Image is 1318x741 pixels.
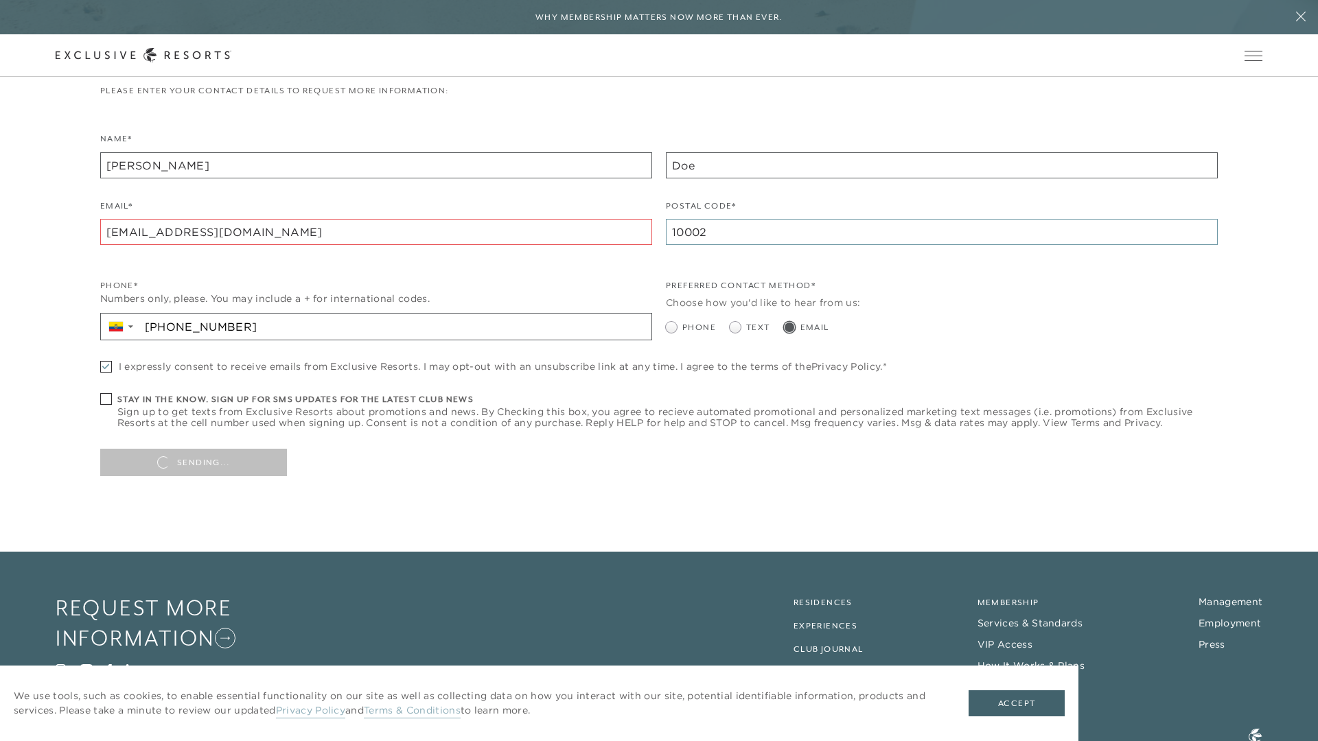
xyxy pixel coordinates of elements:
[100,152,652,178] input: First
[794,621,857,631] a: Experiences
[666,152,1218,178] input: Last
[800,321,829,334] span: Email
[1199,596,1262,608] a: Management
[100,449,287,476] button: Sending...
[101,314,140,340] div: Country Code Selector
[682,321,716,334] span: Phone
[1245,51,1262,60] button: Open navigation
[969,690,1065,716] button: Accept
[119,361,887,372] span: I expressly consent to receive emails from Exclusive Resorts. I may opt-out with an unsubscribe l...
[978,598,1039,607] a: Membership
[794,598,853,607] a: Residences
[666,219,1218,245] input: Postal Code
[1199,638,1225,650] a: Press
[140,314,651,340] input: Enter a phone number
[100,84,1218,97] p: Please enter your contact details to request more information:
[746,321,770,334] span: Text
[100,279,652,292] div: Phone*
[100,200,132,220] label: Email*
[978,617,1083,629] a: Services & Standards
[100,292,652,306] div: Numbers only, please. You may include a + for international codes.
[100,132,132,152] label: Name*
[364,704,461,718] a: Terms & Conditions
[126,322,135,331] span: ▼
[56,593,290,654] a: Request More Information
[666,279,816,299] legend: Preferred Contact Method*
[14,689,941,718] p: We use tools, such as cookies, to enable essential functionality on our site as well as collectin...
[1199,617,1261,629] a: Employment
[117,393,1218,406] h6: Stay in the know. Sign up for sms updates for the latest club news
[100,219,652,245] input: name@example.com
[978,659,1085,672] a: How It Works & Plans
[535,11,783,24] h6: Why Membership Matters Now More Than Ever.
[794,644,864,654] a: Club Journal
[666,200,737,220] label: Postal Code*
[666,296,1218,310] div: Choose how you'd like to hear from us:
[276,704,345,718] a: Privacy Policy
[978,638,1032,650] a: VIP Access
[117,406,1218,428] span: Sign up to get texts from Exclusive Resorts about promotions and news. By Checking this box, you ...
[811,360,880,373] a: Privacy Policy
